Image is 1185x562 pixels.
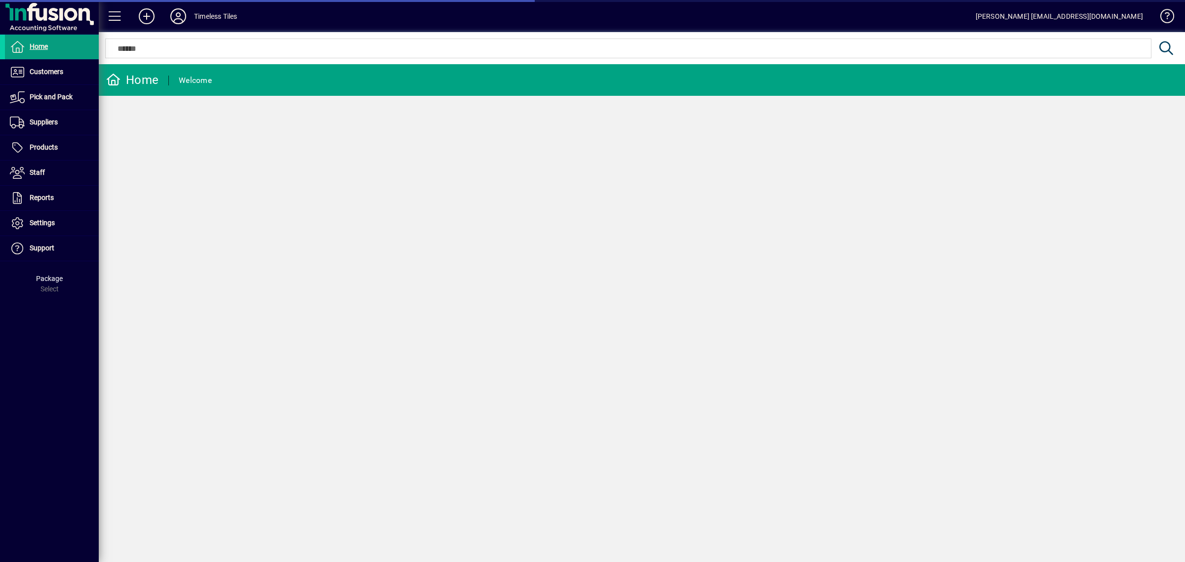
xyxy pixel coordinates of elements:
[30,194,54,201] span: Reports
[30,143,58,151] span: Products
[30,42,48,50] span: Home
[131,7,162,25] button: Add
[5,60,99,84] a: Customers
[106,72,158,88] div: Home
[5,211,99,236] a: Settings
[179,73,212,88] div: Welcome
[5,161,99,185] a: Staff
[5,236,99,261] a: Support
[5,110,99,135] a: Suppliers
[30,219,55,227] span: Settings
[5,85,99,110] a: Pick and Pack
[30,93,73,101] span: Pick and Pack
[5,186,99,210] a: Reports
[1153,2,1173,34] a: Knowledge Base
[5,135,99,160] a: Products
[30,168,45,176] span: Staff
[30,68,63,76] span: Customers
[30,118,58,126] span: Suppliers
[162,7,194,25] button: Profile
[36,275,63,282] span: Package
[976,8,1143,24] div: [PERSON_NAME] [EMAIL_ADDRESS][DOMAIN_NAME]
[194,8,237,24] div: Timeless Tiles
[30,244,54,252] span: Support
